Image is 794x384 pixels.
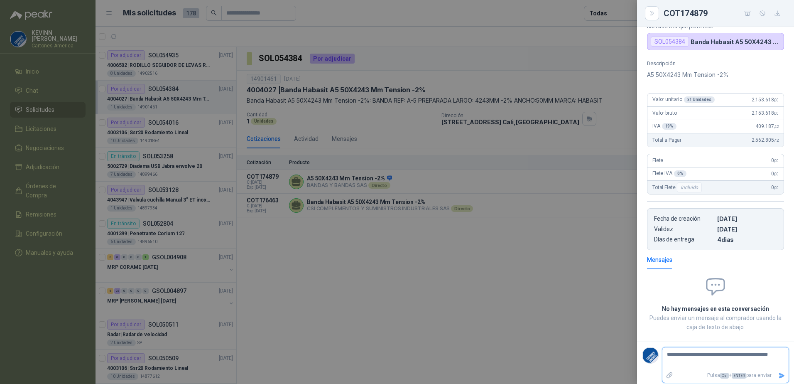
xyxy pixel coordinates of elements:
[674,170,686,177] div: 0 %
[647,304,784,313] h2: No hay mensajes en esta conversación
[771,185,779,190] span: 0
[774,172,779,176] span: ,00
[654,226,714,233] p: Validez
[771,158,779,163] span: 0
[642,347,658,363] img: Company Logo
[774,98,779,102] span: ,00
[774,185,779,190] span: ,00
[677,182,702,192] div: Incluido
[676,368,775,383] p: Pulsa + para enviar
[652,170,686,177] span: Flete IVA
[717,215,777,222] p: [DATE]
[647,255,672,264] div: Mensajes
[654,236,714,243] p: Días de entrega
[651,37,689,47] div: SOL054384
[717,236,777,243] p: 4 dias
[652,123,676,130] span: IVA
[774,124,779,129] span: ,42
[752,110,779,116] span: 2.153.618
[647,313,784,332] p: Puedes enviar un mensaje al comprador usando la caja de texto de abajo.
[654,215,714,222] p: Fecha de creación
[732,373,746,379] span: ENTER
[752,137,779,143] span: 2.562.805
[717,226,777,233] p: [DATE]
[662,368,676,383] label: Adjuntar archivos
[652,137,681,143] span: Total a Pagar
[647,70,784,80] p: A5 50X4243 Mm Tension -2%
[775,368,789,383] button: Enviar
[752,97,779,103] span: 2.153.618
[652,158,663,163] span: Flete
[720,373,729,379] span: Ctrl
[664,7,784,20] div: COT174879
[691,38,780,45] p: Banda Habasit A5 50X4243 Mm Tension -2%
[755,123,779,129] span: 409.187
[774,111,779,116] span: ,00
[774,158,779,163] span: ,00
[684,96,715,103] div: x 1 Unidades
[652,110,676,116] span: Valor bruto
[771,171,779,177] span: 0
[647,8,657,18] button: Close
[662,123,677,130] div: 19 %
[652,182,703,192] span: Total Flete
[774,138,779,143] span: ,42
[647,60,784,66] p: Descripción
[652,96,715,103] span: Valor unitario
